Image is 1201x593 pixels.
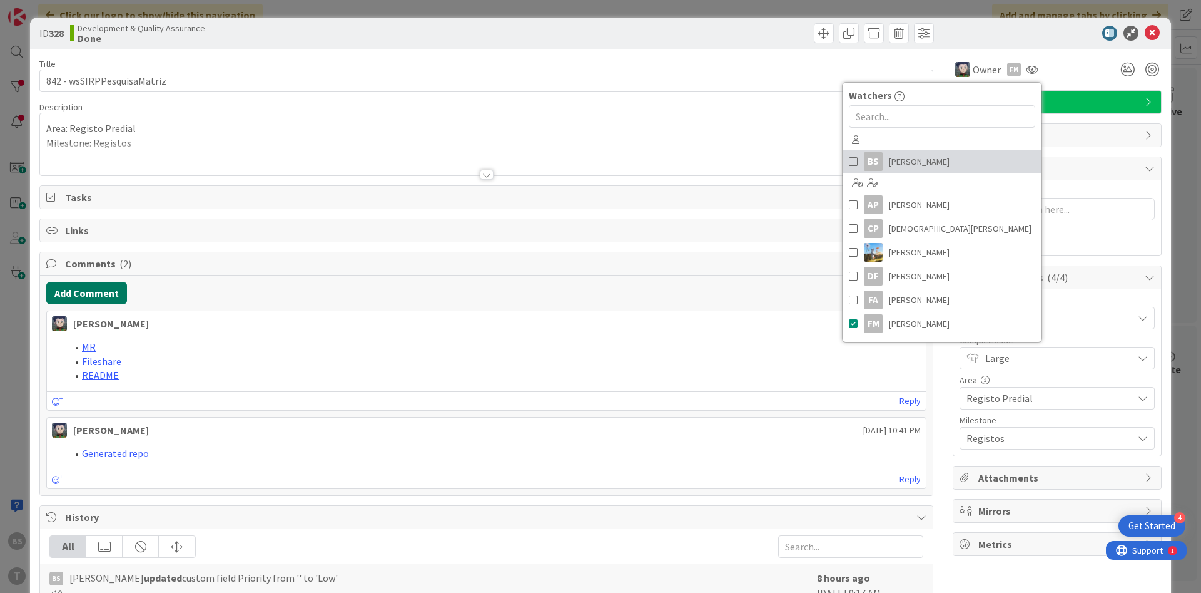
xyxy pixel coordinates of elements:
[978,503,1138,518] span: Mirrors
[65,5,68,15] div: 1
[889,267,950,286] span: [PERSON_NAME]
[863,424,921,437] span: [DATE] 10:41 PM
[52,423,67,438] img: LS
[82,355,121,368] a: Fileshare
[46,136,926,150] p: Milestone: Registos
[65,190,910,205] span: Tasks
[65,510,910,525] span: History
[39,101,83,113] span: Description
[849,88,892,103] span: Watchers
[960,296,1155,304] div: Priority
[843,264,1041,288] a: DF[PERSON_NAME]
[864,291,883,309] div: FA
[49,572,63,585] div: BS
[978,270,1138,285] span: Custom Fields
[955,62,970,77] img: LS
[46,282,127,304] button: Add Comment
[843,240,1041,264] a: DG[PERSON_NAME]
[46,121,926,136] p: Area: Registo Predial
[843,217,1041,240] a: CP[DEMOGRAPHIC_DATA][PERSON_NAME]
[889,152,950,171] span: [PERSON_NAME]
[78,33,205,43] b: Done
[889,195,950,214] span: [PERSON_NAME]
[49,27,64,39] b: 328
[73,316,149,331] div: [PERSON_NAME]
[864,314,883,333] div: FM
[39,26,64,41] span: ID
[985,349,1127,367] span: Large
[82,369,119,381] a: README
[960,416,1155,425] div: Milestone
[843,150,1041,173] a: BS[PERSON_NAME]
[864,267,883,286] div: DF
[966,389,1127,407] span: Registo Predial
[889,291,950,309] span: [PERSON_NAME]
[864,219,883,238] div: CP
[843,193,1041,217] a: AP[PERSON_NAME]
[978,161,1138,176] span: Block
[78,23,205,33] span: Development & Quality Assurance
[39,70,933,92] input: type card name here...
[778,535,923,558] input: Search...
[985,309,1127,327] span: Critical
[978,470,1138,485] span: Attachments
[1118,515,1185,537] div: Open Get Started checklist, remaining modules: 4
[65,223,910,238] span: Links
[864,152,883,171] div: BS
[26,2,57,17] span: Support
[864,243,883,262] img: DG
[843,288,1041,312] a: FA[PERSON_NAME]
[50,536,86,557] div: All
[52,316,67,331] img: LS
[889,314,950,333] span: [PERSON_NAME]
[899,472,921,487] a: Reply
[889,243,950,262] span: [PERSON_NAME]
[978,537,1138,552] span: Metrics
[65,256,910,271] span: Comments
[843,312,1041,336] a: FM[PERSON_NAME]
[82,447,149,460] a: Generated repo
[966,430,1127,447] span: Registos
[978,95,1138,110] span: Serviço
[82,341,96,353] a: MR
[73,423,149,438] div: [PERSON_NAME]
[899,393,921,409] a: Reply
[849,105,1035,128] input: Search...
[817,572,870,584] b: 8 hours ago
[39,58,56,70] label: Title
[864,195,883,214] div: AP
[889,219,1031,238] span: [DEMOGRAPHIC_DATA][PERSON_NAME]
[1128,520,1175,532] div: Get Started
[1047,271,1068,284] span: ( 4/4 )
[69,570,338,585] span: [PERSON_NAME] custom field Priority from '' to 'Low'
[843,336,1041,359] a: FC[PERSON_NAME]
[1007,63,1021,76] div: FM
[960,376,1155,384] div: Area
[973,62,1001,77] span: Owner
[144,572,182,584] b: updated
[978,128,1138,143] span: Dates
[960,336,1155,344] div: Complexidade
[1174,512,1185,523] div: 4
[119,257,131,270] span: ( 2 )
